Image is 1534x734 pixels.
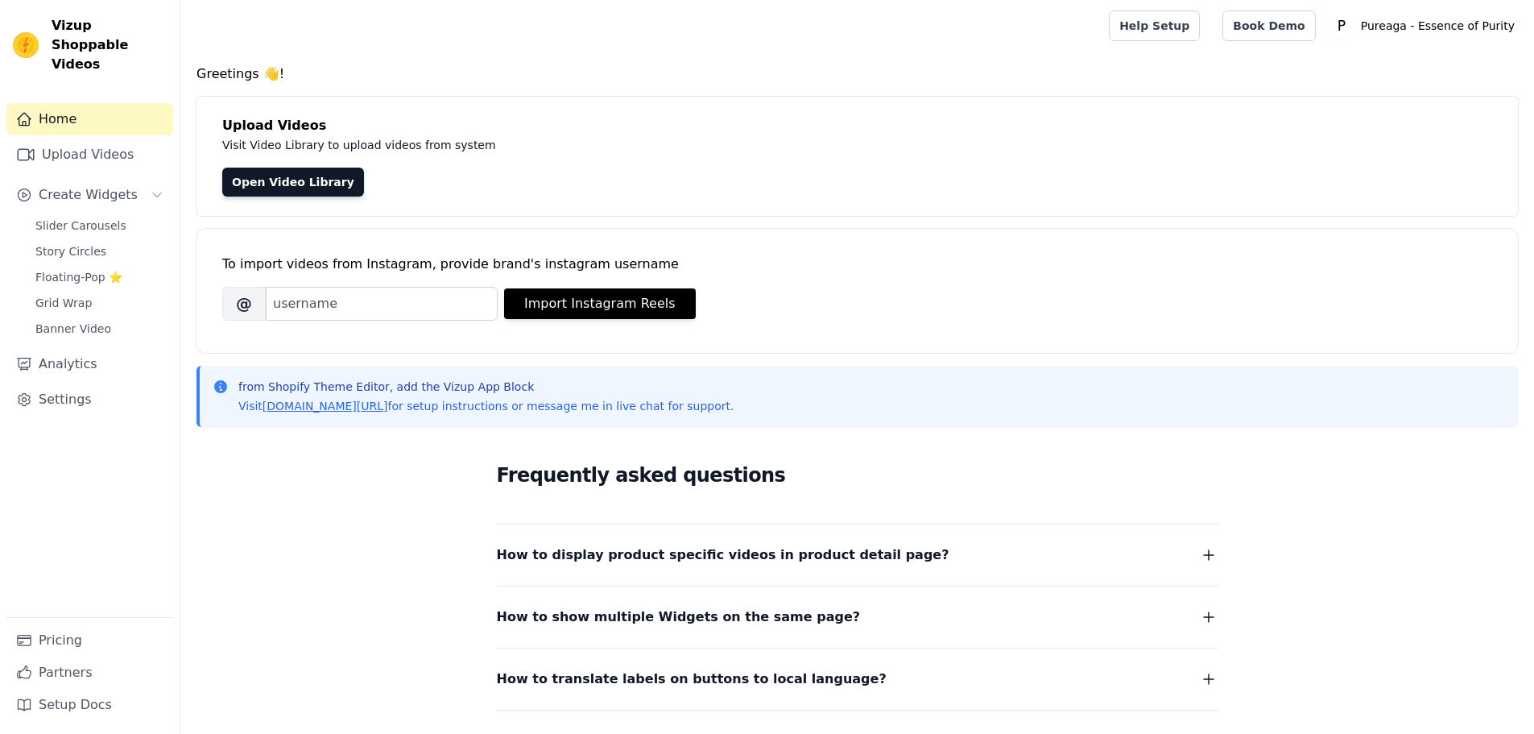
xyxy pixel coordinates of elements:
[6,179,173,211] button: Create Widgets
[26,317,173,340] a: Banner Video
[497,606,1218,628] button: How to show multiple Widgets on the same page?
[497,544,949,566] span: How to display product specific videos in product detail page?
[196,64,1518,84] h4: Greetings 👋!
[238,379,734,395] p: from Shopify Theme Editor, add the Vizup App Block
[238,398,734,414] p: Visit for setup instructions or message me in live chat for support.
[6,689,173,721] a: Setup Docs
[6,139,173,171] a: Upload Videos
[1109,10,1200,41] a: Help Setup
[13,32,39,58] img: Vizup
[6,657,173,689] a: Partners
[35,321,111,337] span: Banner Video
[26,240,173,263] a: Story Circles
[1329,11,1521,40] button: P Pureaga - Essence of Purity
[263,400,388,413] a: [DOMAIN_NAME][URL]
[26,266,173,288] a: Floating-Pop ⭐
[39,185,138,205] span: Create Widgets
[6,348,173,380] a: Analytics
[266,287,498,321] input: username
[52,16,167,74] span: Vizup Shoppable Videos
[6,384,173,416] a: Settings
[1338,18,1346,34] text: P
[497,544,1218,566] button: How to display product specific videos in product detail page?
[497,606,861,628] span: How to show multiple Widgets on the same page?
[35,269,122,285] span: Floating-Pop ⭐
[35,295,92,311] span: Grid Wrap
[26,292,173,314] a: Grid Wrap
[222,287,266,321] span: @
[1354,11,1521,40] p: Pureaga - Essence of Purity
[222,135,944,155] p: Visit Video Library to upload videos from system
[504,288,696,319] button: Import Instagram Reels
[26,214,173,237] a: Slider Carousels
[497,668,887,690] span: How to translate labels on buttons to local language?
[6,103,173,135] a: Home
[35,218,126,234] span: Slider Carousels
[222,255,1492,274] div: To import videos from Instagram, provide brand's instagram username
[222,168,364,197] a: Open Video Library
[1222,10,1315,41] a: Book Demo
[497,668,1218,690] button: How to translate labels on buttons to local language?
[6,624,173,657] a: Pricing
[497,459,1218,491] h2: Frequently asked questions
[35,243,106,259] span: Story Circles
[222,116,1492,135] h4: Upload Videos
